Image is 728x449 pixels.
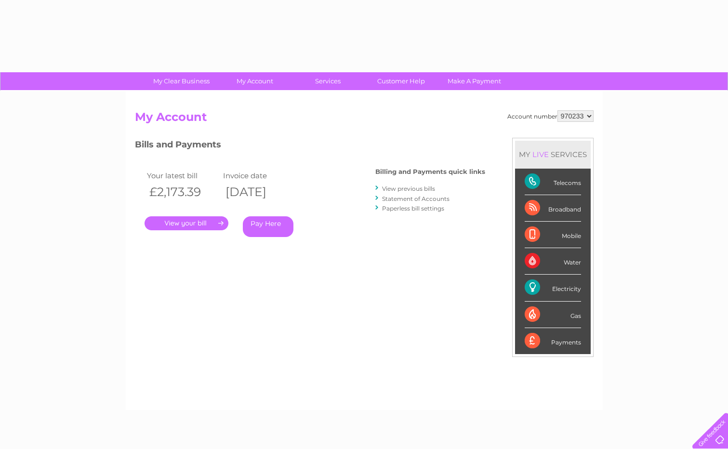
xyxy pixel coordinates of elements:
[375,168,485,175] h4: Billing and Payments quick links
[288,72,368,90] a: Services
[382,205,444,212] a: Paperless bill settings
[525,169,581,195] div: Telecoms
[361,72,441,90] a: Customer Help
[525,222,581,248] div: Mobile
[525,328,581,354] div: Payments
[435,72,514,90] a: Make A Payment
[135,138,485,155] h3: Bills and Payments
[515,141,591,168] div: MY SERVICES
[221,182,297,202] th: [DATE]
[243,216,293,237] a: Pay Here
[530,150,551,159] div: LIVE
[525,195,581,222] div: Broadband
[525,275,581,301] div: Electricity
[525,248,581,275] div: Water
[142,72,221,90] a: My Clear Business
[145,216,228,230] a: .
[145,169,221,182] td: Your latest bill
[215,72,294,90] a: My Account
[525,302,581,328] div: Gas
[145,182,221,202] th: £2,173.39
[382,195,450,202] a: Statement of Accounts
[382,185,435,192] a: View previous bills
[221,169,297,182] td: Invoice date
[135,110,594,129] h2: My Account
[507,110,594,122] div: Account number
